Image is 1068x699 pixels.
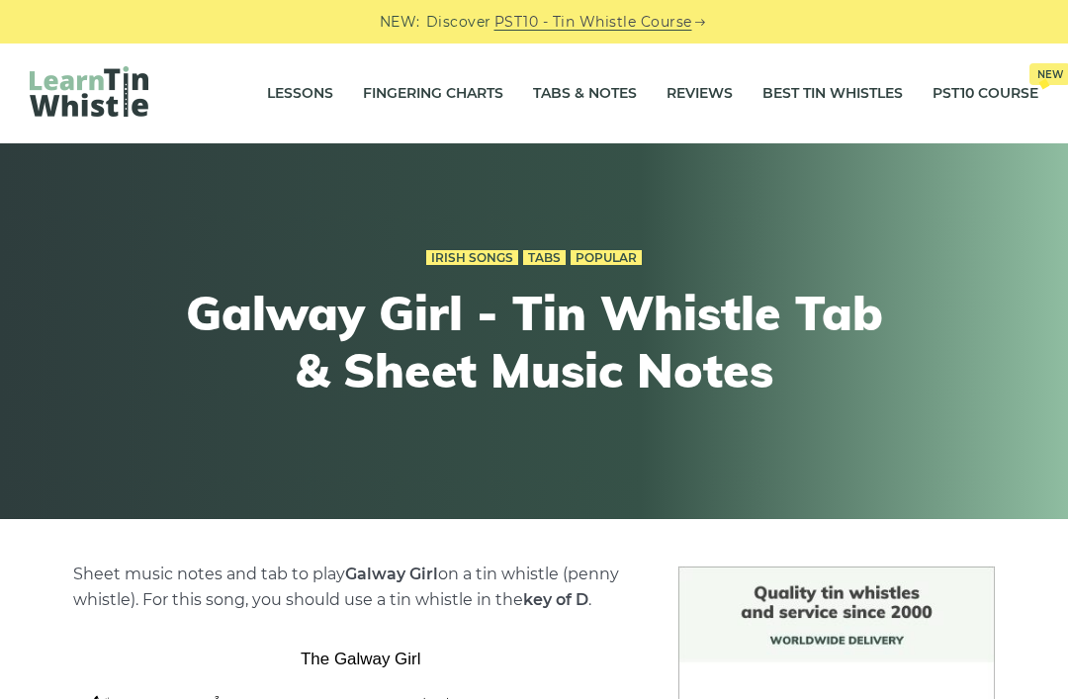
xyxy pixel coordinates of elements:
a: Best Tin Whistles [762,69,903,119]
a: Popular [571,250,642,266]
a: Fingering Charts [363,69,503,119]
a: Irish Songs [426,250,518,266]
a: Lessons [267,69,333,119]
h1: Galway Girl - Tin Whistle Tab & Sheet Music Notes [170,285,898,398]
img: LearnTinWhistle.com [30,66,148,117]
strong: Galway Girl [345,565,438,583]
a: Tabs [523,250,566,266]
strong: key of D [523,590,588,609]
a: Reviews [667,69,733,119]
a: Tabs & Notes [533,69,637,119]
a: PST10 CourseNew [933,69,1038,119]
p: Sheet music notes and tab to play on a tin whistle (penny whistle). For this song, you should use... [73,562,650,613]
